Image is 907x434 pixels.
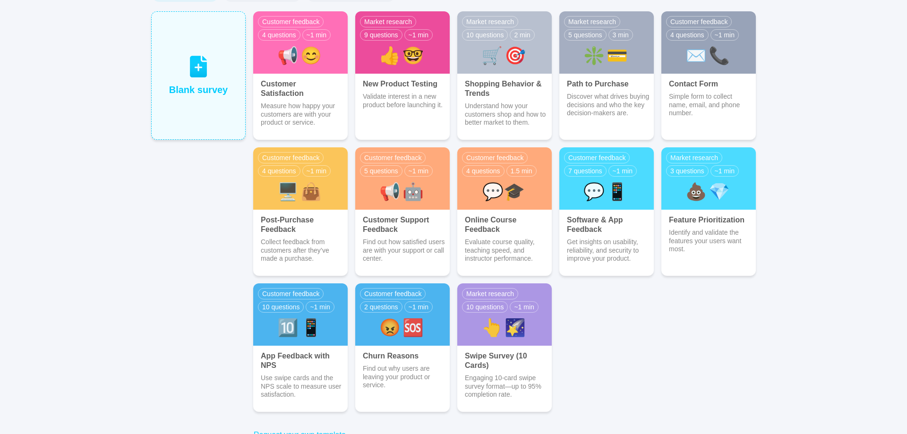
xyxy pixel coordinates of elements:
[355,365,450,390] p: Find out why users are leaving your product or service.
[253,238,348,263] p: Collect feedback from customers after they’ve made a purchase.
[666,165,709,177] div: 3 questions
[666,47,751,64] div: ✉️📞️️️
[564,152,630,163] div: Customer feedback
[462,152,528,163] div: Customer feedback
[666,152,722,163] div: Market research
[258,165,300,177] div: 4 questions
[360,301,402,313] div: 2 questions
[661,93,756,118] p: Simple form to collect name, email, and phone number.
[258,183,343,200] div: 🖥️👜
[355,79,450,89] p: New Product Testing
[462,301,508,313] div: 10 questions
[404,29,433,41] div: ~1 min
[360,319,445,336] div: 😡🆘
[462,29,508,41] div: 10 questions
[506,165,537,177] div: 1.5 min
[608,29,633,41] div: 3 min
[457,79,552,98] p: Shopping Behavior & Trends
[169,83,228,97] div: Blank survey
[564,165,607,177] div: 7 questions
[564,29,607,41] div: 5 questions
[559,238,654,263] p: Get insights on usability, reliability, and security to improve your product.
[666,183,751,200] div: 💩💎
[608,165,637,177] div: ~1 min
[360,152,426,163] div: Customer feedback
[661,215,756,225] p: Feature Prioritization
[258,288,324,299] div: Customer feedback
[564,183,649,200] div: 💬📱
[666,29,709,41] div: 4 questions
[404,301,433,313] div: ~1 min
[253,374,348,399] p: Use swipe cards and the NPS scale to measure user satisfaction.
[360,288,426,299] div: Customer feedback
[253,79,348,98] p: Customer Satisfaction
[661,79,756,89] p: Contact Form
[462,165,505,177] div: 4 questions
[559,215,654,234] p: Software & App Feedback
[564,16,620,27] div: Market research
[302,165,331,177] div: ~1 min
[666,16,732,27] div: Customer feedback
[355,238,450,263] p: Find out how satisfied users are with your support or call center.
[462,183,547,200] div: 💬‍🎓
[462,47,547,64] div: 🛒🎯
[661,229,756,254] p: Identify and validate the features your users want most.
[258,152,324,163] div: Customer feedback
[462,16,518,27] div: Market research
[360,29,402,41] div: 9 questions
[404,165,433,177] div: ~1 min
[564,47,649,64] div: ❇️💳
[360,165,402,177] div: 5 questions
[457,102,552,127] p: Understand how your customers shop and how to better market to them.
[253,215,348,234] p: Post-Purchase Feedback
[457,374,552,399] p: Engaging 10-card swipe survey format—up to 95% completion rate.
[258,16,324,27] div: Customer feedback
[462,319,547,336] div: 👆️🌠
[355,351,450,361] p: Churn Reasons
[253,351,348,370] p: App Feedback with NPS
[258,319,343,336] div: 🔟📱
[457,215,552,234] p: Online Course Feedback
[258,47,343,64] div: 📢😊️
[360,183,445,200] div: 📢🤖
[510,29,534,41] div: 2 min
[258,301,304,313] div: 10 questions
[559,93,654,118] p: Discover what drives buying decisions and who the key decision-makers are.
[559,79,654,89] p: Path to Purchase
[462,288,518,299] div: Market research
[360,47,445,64] div: 👍🤓
[306,301,334,313] div: ~1 min
[355,215,450,234] p: Customer Support Feedback
[510,301,538,313] div: ~1 min
[355,93,450,109] p: Validate interest in a new product before launching it.
[710,165,739,177] div: ~1 min
[457,351,552,370] p: Swipe Survey (10 Cards)
[302,29,331,41] div: ~1 min
[258,29,300,41] div: 4 questions
[253,102,348,127] p: Measure how happy your customers are with your product or service.
[710,29,739,41] div: ~1 min
[457,238,552,263] p: Evaluate course quality, teaching speed, and instructor performance.
[360,16,416,27] div: Market research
